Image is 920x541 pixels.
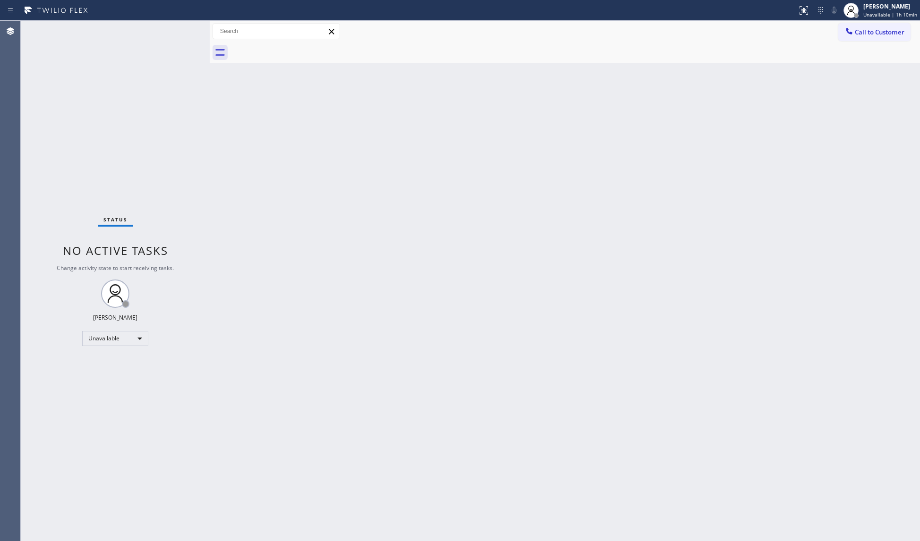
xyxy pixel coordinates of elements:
[863,2,917,10] div: [PERSON_NAME]
[103,216,128,223] span: Status
[863,11,917,18] span: Unavailable | 1h 10min
[63,243,168,258] span: No active tasks
[82,331,148,346] div: Unavailable
[838,23,911,41] button: Call to Customer
[827,4,841,17] button: Mute
[855,28,904,36] span: Call to Customer
[93,313,137,321] div: [PERSON_NAME]
[57,264,174,272] span: Change activity state to start receiving tasks.
[213,24,340,39] input: Search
